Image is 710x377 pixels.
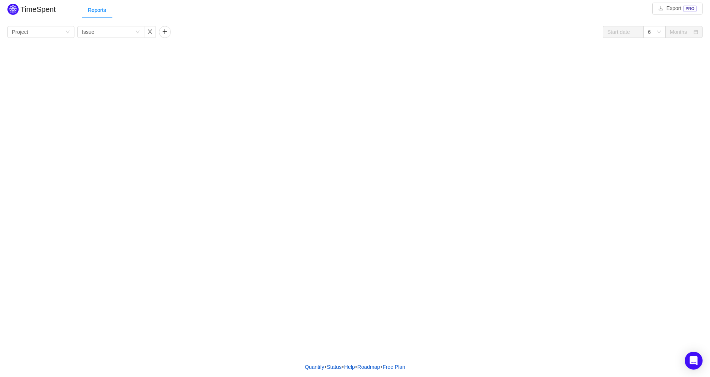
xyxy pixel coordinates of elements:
[694,30,698,35] i: icon: calendar
[685,352,703,370] div: Open Intercom Messenger
[82,26,94,38] div: Issue
[82,2,112,19] div: Reports
[342,364,344,370] span: •
[648,26,651,38] div: 6
[657,30,661,35] i: icon: down
[670,26,687,38] div: Months
[344,361,355,373] a: Help
[652,3,703,14] button: icon: downloadExportPRO
[7,4,19,15] img: Quantify logo
[326,361,342,373] a: Status
[603,26,644,38] input: Start date
[357,361,381,373] a: Roadmap
[304,361,324,373] a: Quantify
[135,30,140,35] i: icon: down
[20,5,56,13] h2: TimeSpent
[324,364,326,370] span: •
[380,364,382,370] span: •
[159,26,171,38] button: icon: plus
[65,30,70,35] i: icon: down
[144,26,156,38] button: icon: close
[12,26,28,38] div: Project
[382,361,406,373] button: Free Plan
[355,364,357,370] span: •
